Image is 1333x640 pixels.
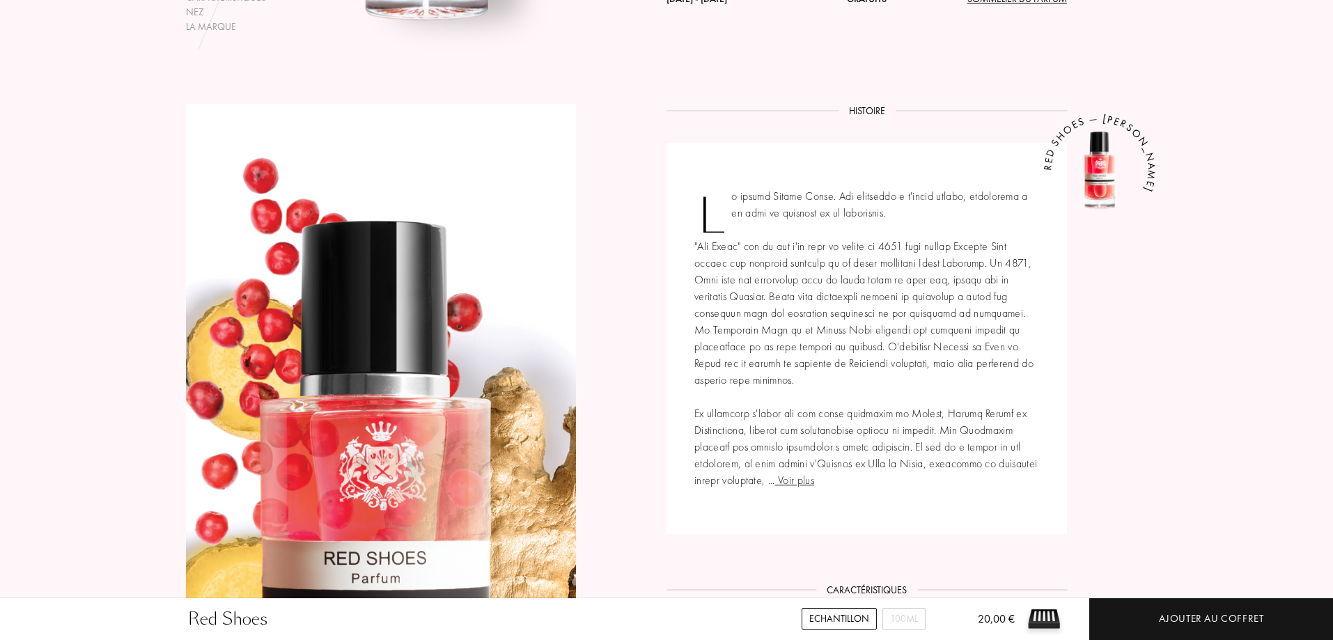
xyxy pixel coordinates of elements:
div: Red Shoes [188,607,267,632]
div: La marque [186,19,266,34]
div: 20,00 € [956,611,1015,640]
div: Nez [186,5,266,19]
div: 100mL [882,608,926,630]
div: Lo ipsumd Sitame Conse. Adi elitseddo e t'incid utlabo, etdolorema a en admi ve quisnost ex ul la... [666,143,1067,534]
img: Red Shoes [1058,129,1141,212]
div: Echantillon [802,608,877,630]
span: Voir plus [775,473,814,487]
div: Ajouter au coffret [1159,611,1264,627]
img: sample box sommelier du parfum [1023,598,1065,640]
